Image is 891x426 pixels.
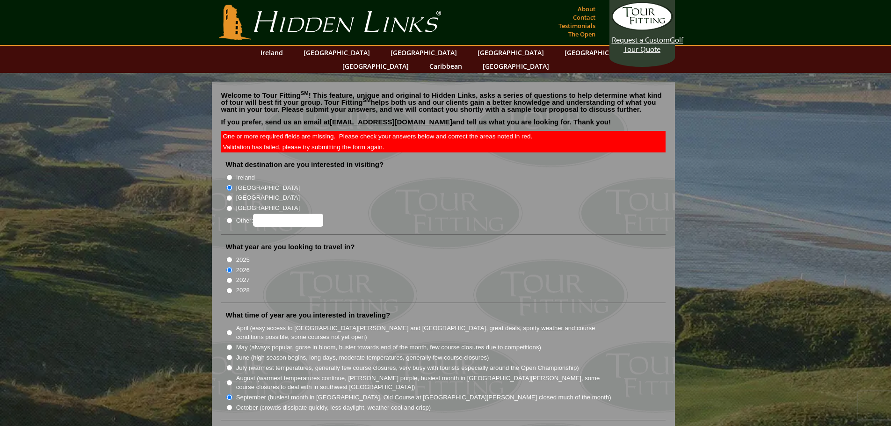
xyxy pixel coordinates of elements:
label: 2026 [236,266,250,275]
label: [GEOGRAPHIC_DATA] [236,193,300,202]
a: The Open [566,28,598,41]
div: One or more required fields are missing. Please check your answers below and correct the areas no... [221,131,666,142]
div: Validation has failed, please try submitting the form again. [221,142,666,152]
a: Testimonials [556,19,598,32]
a: About [575,2,598,15]
a: [EMAIL_ADDRESS][DOMAIN_NAME] [330,118,452,126]
label: [GEOGRAPHIC_DATA] [236,203,300,213]
a: [GEOGRAPHIC_DATA] [386,46,462,59]
label: Ireland [236,173,255,182]
label: 2028 [236,286,250,295]
label: July (warmest temperatures, generally few course closures, very busy with tourists especially aro... [236,363,579,373]
a: [GEOGRAPHIC_DATA] [338,59,413,73]
label: 2025 [236,255,250,265]
label: Other: [236,214,323,227]
sup: SM [363,97,371,103]
input: Other: [253,214,323,227]
a: Caribbean [425,59,467,73]
label: 2027 [236,275,250,285]
label: April (easy access to [GEOGRAPHIC_DATA][PERSON_NAME] and [GEOGRAPHIC_DATA], great deals, spotty w... [236,324,612,342]
label: What time of year are you interested in traveling? [226,310,391,320]
a: Contact [571,11,598,24]
p: If you prefer, send us an email at and tell us what you are looking for. Thank you! [221,118,666,132]
label: September (busiest month in [GEOGRAPHIC_DATA], Old Course at [GEOGRAPHIC_DATA][PERSON_NAME] close... [236,393,611,402]
a: [GEOGRAPHIC_DATA] [478,59,554,73]
span: Request a Custom [612,35,670,44]
label: October (crowds dissipate quickly, less daylight, weather cool and crisp) [236,403,431,412]
label: June (high season begins, long days, moderate temperatures, generally few course closures) [236,353,489,362]
a: [GEOGRAPHIC_DATA] [560,46,636,59]
label: August (warmest temperatures continue, [PERSON_NAME] purple, busiest month in [GEOGRAPHIC_DATA][P... [236,374,612,392]
a: Ireland [256,46,288,59]
a: [GEOGRAPHIC_DATA] [473,46,549,59]
label: What year are you looking to travel in? [226,242,355,252]
a: [GEOGRAPHIC_DATA] [299,46,375,59]
a: Request a CustomGolf Tour Quote [612,2,673,54]
p: Welcome to Tour Fitting ! This feature, unique and original to Hidden Links, asks a series of que... [221,92,666,113]
label: [GEOGRAPHIC_DATA] [236,183,300,193]
label: May (always popular, gorse in bloom, busier towards end of the month, few course closures due to ... [236,343,541,352]
label: What destination are you interested in visiting? [226,160,384,169]
sup: SM [301,90,309,96]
